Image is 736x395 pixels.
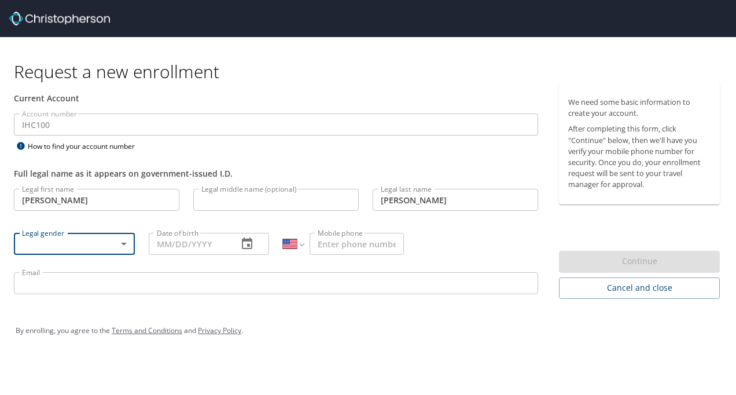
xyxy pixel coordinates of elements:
input: Enter phone number [310,233,404,255]
h1: Request a new enrollment [14,60,729,83]
input: MM/DD/YYYY [149,233,229,255]
div: By enrolling, you agree to the and . [16,316,720,345]
div: Current Account [14,92,538,104]
img: cbt logo [9,12,110,25]
a: Privacy Policy [198,325,241,335]
p: We need some basic information to create your account. [568,97,711,119]
p: After completing this form, click "Continue" below, then we'll have you verify your mobile phone ... [568,123,711,190]
div: ​ [14,233,135,255]
div: How to find your account number [14,139,159,153]
span: Cancel and close [568,281,711,295]
div: Full legal name as it appears on government-issued I.D. [14,167,538,180]
a: Terms and Conditions [112,325,182,335]
button: Cancel and close [559,277,720,299]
